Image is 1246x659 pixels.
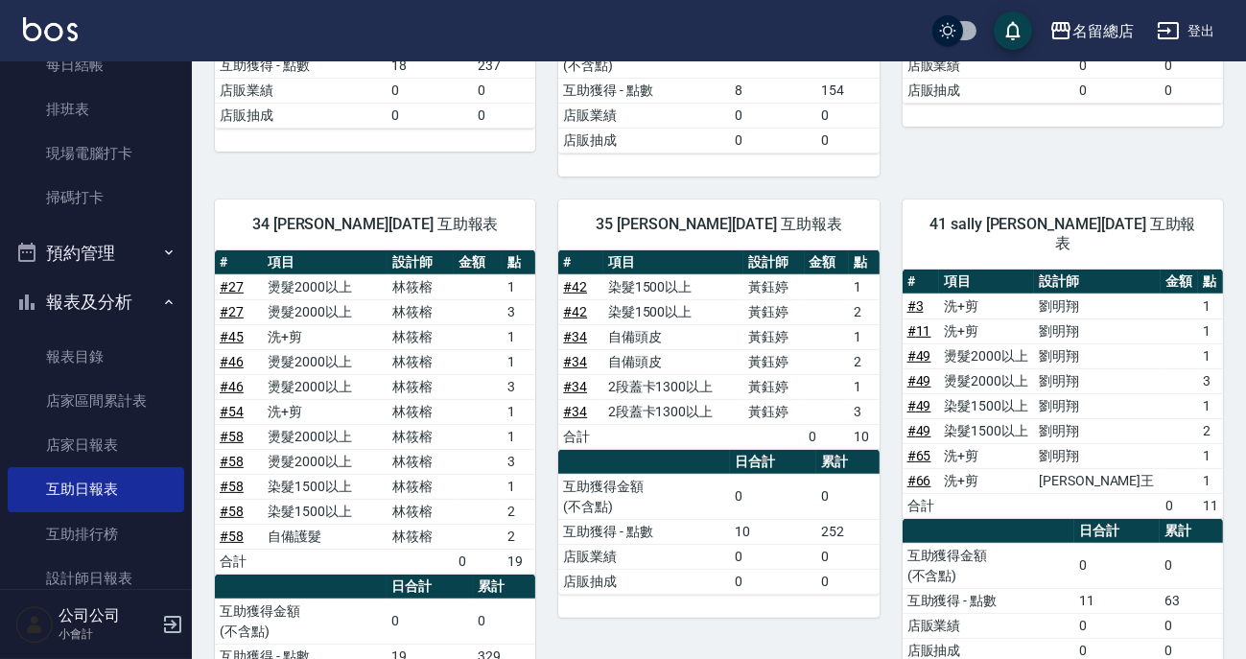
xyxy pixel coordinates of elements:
td: 洗+剪 [939,443,1034,468]
td: 黃鈺婷 [743,299,804,324]
a: #49 [907,348,931,364]
th: 設計師 [743,250,804,275]
th: 金額 [805,250,849,275]
td: 店販業績 [903,53,1074,78]
td: 互助獲得 - 點數 [558,519,730,544]
th: 日合計 [387,575,473,600]
a: #66 [907,473,931,488]
a: #54 [220,404,244,419]
td: 燙髮2000以上 [263,274,388,299]
td: 劉明翔 [1034,418,1161,443]
td: 3 [503,299,536,324]
a: 互助排行榜 [8,512,184,556]
th: 日合計 [730,450,816,475]
a: #34 [563,354,587,369]
a: #49 [907,398,931,413]
table: a dense table [215,250,535,575]
td: 1 [1198,393,1223,418]
td: 11 [1198,493,1223,518]
td: 11 [1074,588,1161,613]
td: 洗+剪 [939,294,1034,318]
td: 店販業績 [558,103,730,128]
td: 0 [473,78,536,103]
td: 0 [730,128,816,153]
td: 黃鈺婷 [743,349,804,374]
td: 0 [387,78,473,103]
img: Logo [23,17,78,41]
a: 設計師日報表 [8,556,184,600]
td: 10 [849,424,880,449]
td: 林筱榕 [388,349,454,374]
td: 3 [503,449,536,474]
a: #3 [907,298,924,314]
a: 現場電腦打卡 [8,131,184,176]
td: 0 [1074,53,1161,78]
a: #49 [907,373,931,388]
td: 19 [503,549,536,574]
td: 3 [503,374,536,399]
td: 0 [1160,543,1223,588]
td: 2段蓋卡1300以上 [603,399,743,424]
a: #27 [220,304,244,319]
td: 林筱榕 [388,399,454,424]
td: 0 [816,474,880,519]
td: 1 [503,274,536,299]
a: #34 [563,404,587,419]
td: 2 [1198,418,1223,443]
td: 3 [849,399,880,424]
td: 0 [1160,613,1223,638]
td: 0 [387,599,473,644]
td: 1 [849,274,880,299]
td: 燙髮2000以上 [263,374,388,399]
td: 0 [473,599,536,644]
td: 0 [1160,53,1223,78]
th: 項目 [603,250,743,275]
th: 累計 [816,450,880,475]
td: 互助獲得金額 (不含點) [215,599,387,644]
th: # [903,270,939,294]
a: #46 [220,354,244,369]
a: #34 [563,329,587,344]
td: 0 [454,549,502,574]
td: 燙髮2000以上 [263,349,388,374]
td: 店販抽成 [215,103,387,128]
td: 2 [849,349,880,374]
th: 設計師 [388,250,454,275]
td: 2段蓋卡1300以上 [603,374,743,399]
td: 店販業績 [215,78,387,103]
table: a dense table [558,450,879,595]
td: 1 [503,424,536,449]
a: #58 [220,479,244,494]
a: #42 [563,279,587,294]
a: #58 [220,429,244,444]
a: #58 [220,529,244,544]
td: 黃鈺婷 [743,374,804,399]
td: 0 [473,103,536,128]
td: 燙髮2000以上 [939,343,1034,368]
th: 累計 [1160,519,1223,544]
td: 2 [849,299,880,324]
span: 41 sally [PERSON_NAME][DATE] 互助報表 [926,215,1200,253]
td: 237 [473,53,536,78]
td: 0 [730,103,816,128]
td: 染髮1500以上 [939,393,1034,418]
td: 0 [816,569,880,594]
td: 0 [1074,543,1161,588]
a: 每日結帳 [8,43,184,87]
td: 黃鈺婷 [743,399,804,424]
a: #58 [220,454,244,469]
td: 1 [503,349,536,374]
td: 劉明翔 [1034,294,1161,318]
td: 154 [816,78,880,103]
th: 項目 [939,270,1034,294]
table: a dense table [903,270,1223,519]
span: 35 [PERSON_NAME][DATE] 互助報表 [581,215,856,234]
td: 1 [1198,443,1223,468]
td: 劉明翔 [1034,393,1161,418]
td: 0 [1074,613,1161,638]
td: 0 [1161,493,1197,518]
td: 2 [503,499,536,524]
td: 0 [1074,78,1161,103]
td: 劉明翔 [1034,443,1161,468]
div: 名留總店 [1072,19,1134,43]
